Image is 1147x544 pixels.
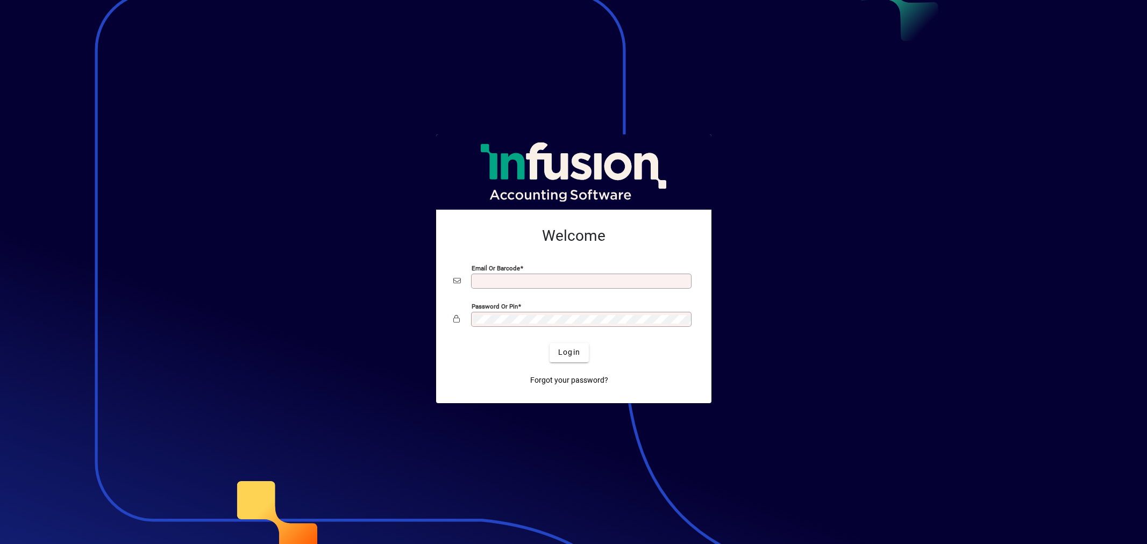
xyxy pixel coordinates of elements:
[472,264,520,271] mat-label: Email or Barcode
[558,347,580,358] span: Login
[472,302,518,310] mat-label: Password or Pin
[453,227,694,245] h2: Welcome
[550,343,589,362] button: Login
[530,375,608,386] span: Forgot your password?
[526,371,612,390] a: Forgot your password?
